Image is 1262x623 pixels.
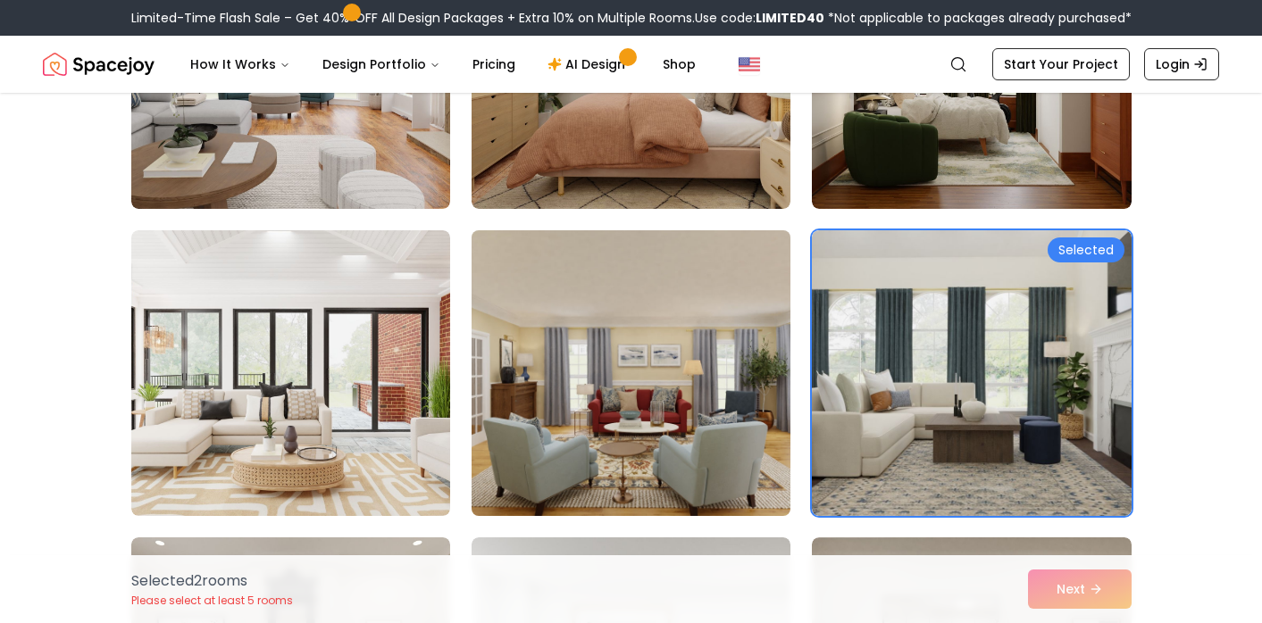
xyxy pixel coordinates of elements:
[131,230,450,516] img: Room room-10
[458,46,530,82] a: Pricing
[824,9,1132,27] span: *Not applicable to packages already purchased*
[464,223,798,523] img: Room room-11
[739,54,760,75] img: United States
[1144,48,1219,80] a: Login
[992,48,1130,80] a: Start Your Project
[176,46,710,82] nav: Main
[131,570,293,592] p: Selected 2 room s
[533,46,645,82] a: AI Design
[131,9,1132,27] div: Limited-Time Flash Sale – Get 40% OFF All Design Packages + Extra 10% on Multiple Rooms.
[43,46,155,82] a: Spacejoy
[176,46,305,82] button: How It Works
[695,9,824,27] span: Use code:
[648,46,710,82] a: Shop
[131,594,293,608] p: Please select at least 5 rooms
[43,46,155,82] img: Spacejoy Logo
[1048,237,1124,262] div: Selected
[756,9,824,27] b: LIMITED40
[812,230,1131,516] img: Room room-12
[308,46,455,82] button: Design Portfolio
[43,36,1219,93] nav: Global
